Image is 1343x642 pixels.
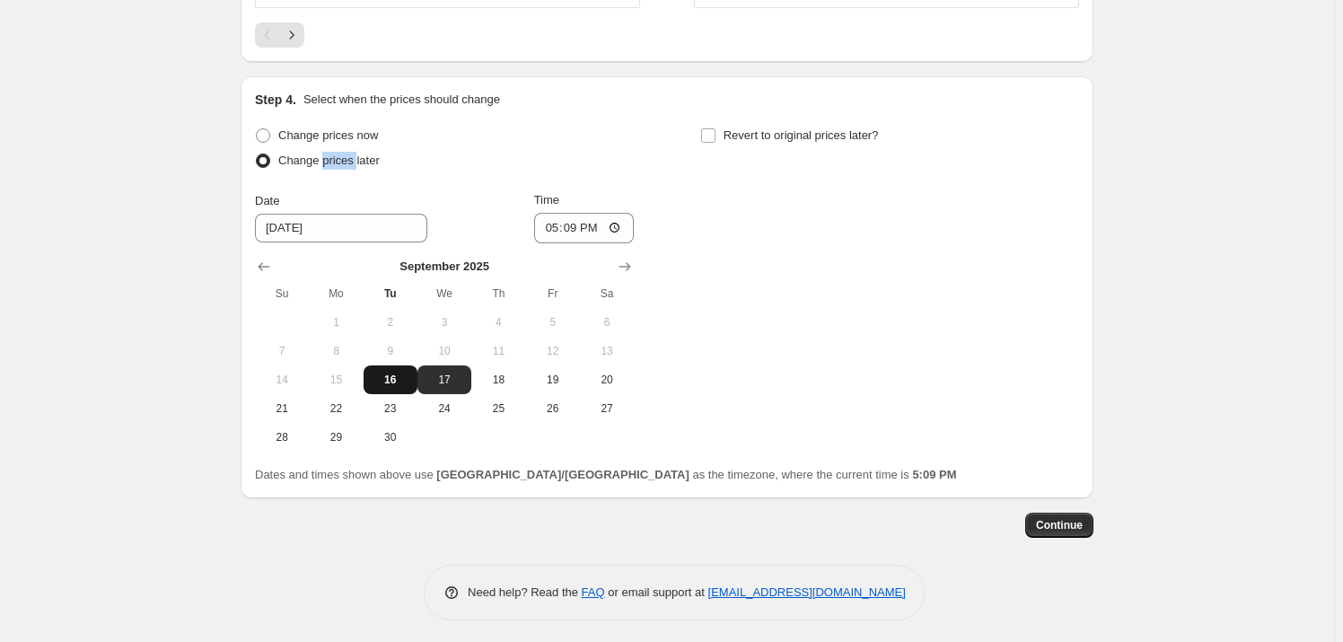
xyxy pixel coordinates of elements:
button: Friday September 19 2025 [526,365,580,394]
button: Monday September 1 2025 [309,308,363,337]
button: Saturday September 13 2025 [580,337,634,365]
span: 21 [262,401,302,416]
button: Monday September 8 2025 [309,337,363,365]
button: Saturday September 27 2025 [580,394,634,423]
span: 23 [371,401,410,416]
span: 17 [425,373,464,387]
b: [GEOGRAPHIC_DATA]/[GEOGRAPHIC_DATA] [436,468,689,481]
button: Tuesday September 30 2025 [364,423,417,452]
span: 1 [316,315,355,330]
span: 8 [316,344,355,358]
button: Sunday September 28 2025 [255,423,309,452]
span: 11 [478,344,518,358]
span: Mo [316,286,355,301]
button: Wednesday September 24 2025 [417,394,471,423]
span: 14 [262,373,302,387]
span: 2 [371,315,410,330]
span: 5 [533,315,573,330]
th: Wednesday [417,279,471,308]
span: 6 [587,315,627,330]
a: [EMAIL_ADDRESS][DOMAIN_NAME] [708,585,906,599]
button: Continue [1025,513,1093,538]
span: We [425,286,464,301]
button: Tuesday September 9 2025 [364,337,417,365]
span: 26 [533,401,573,416]
span: 15 [316,373,355,387]
span: Th [478,286,518,301]
span: Sa [587,286,627,301]
span: Time [534,193,559,207]
span: 25 [478,401,518,416]
button: Friday September 5 2025 [526,308,580,337]
span: Change prices now [278,128,378,142]
th: Saturday [580,279,634,308]
span: Dates and times shown above use as the timezone, where the current time is [255,468,957,481]
input: 12:00 [534,213,635,243]
span: Change prices later [278,154,380,167]
button: Thursday September 18 2025 [471,365,525,394]
button: Thursday September 11 2025 [471,337,525,365]
span: 10 [425,344,464,358]
button: Show previous month, August 2025 [251,254,276,279]
th: Sunday [255,279,309,308]
span: Date [255,194,279,207]
button: Wednesday September 10 2025 [417,337,471,365]
span: 18 [478,373,518,387]
input: 9/16/2025 [255,214,427,242]
button: Show next month, October 2025 [612,254,637,279]
button: Friday September 26 2025 [526,394,580,423]
th: Tuesday [364,279,417,308]
button: Next [279,22,304,48]
button: Tuesday September 23 2025 [364,394,417,423]
span: Need help? Read the [468,585,582,599]
span: 24 [425,401,464,416]
button: Thursday September 4 2025 [471,308,525,337]
span: 28 [262,430,302,444]
span: Continue [1036,518,1083,532]
button: Friday September 12 2025 [526,337,580,365]
span: 13 [587,344,627,358]
span: or email support at [605,585,708,599]
span: 20 [587,373,627,387]
button: Tuesday September 2 2025 [364,308,417,337]
button: Monday September 15 2025 [309,365,363,394]
span: 29 [316,430,355,444]
h2: Step 4. [255,91,296,109]
button: Thursday September 25 2025 [471,394,525,423]
button: Today Tuesday September 16 2025 [364,365,417,394]
span: Fr [533,286,573,301]
p: Select when the prices should change [303,91,500,109]
th: Thursday [471,279,525,308]
span: 3 [425,315,464,330]
button: Sunday September 14 2025 [255,365,309,394]
span: 22 [316,401,355,416]
span: 19 [533,373,573,387]
span: 9 [371,344,410,358]
nav: Pagination [255,22,304,48]
th: Friday [526,279,580,308]
button: Saturday September 20 2025 [580,365,634,394]
button: Saturday September 6 2025 [580,308,634,337]
span: 4 [478,315,518,330]
button: Wednesday September 17 2025 [417,365,471,394]
button: Wednesday September 3 2025 [417,308,471,337]
span: Revert to original prices later? [724,128,879,142]
span: 16 [371,373,410,387]
button: Monday September 29 2025 [309,423,363,452]
button: Monday September 22 2025 [309,394,363,423]
span: 12 [533,344,573,358]
span: Su [262,286,302,301]
span: 30 [371,430,410,444]
span: Tu [371,286,410,301]
span: 7 [262,344,302,358]
button: Sunday September 7 2025 [255,337,309,365]
span: 27 [587,401,627,416]
button: Sunday September 21 2025 [255,394,309,423]
b: 5:09 PM [912,468,956,481]
th: Monday [309,279,363,308]
a: FAQ [582,585,605,599]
